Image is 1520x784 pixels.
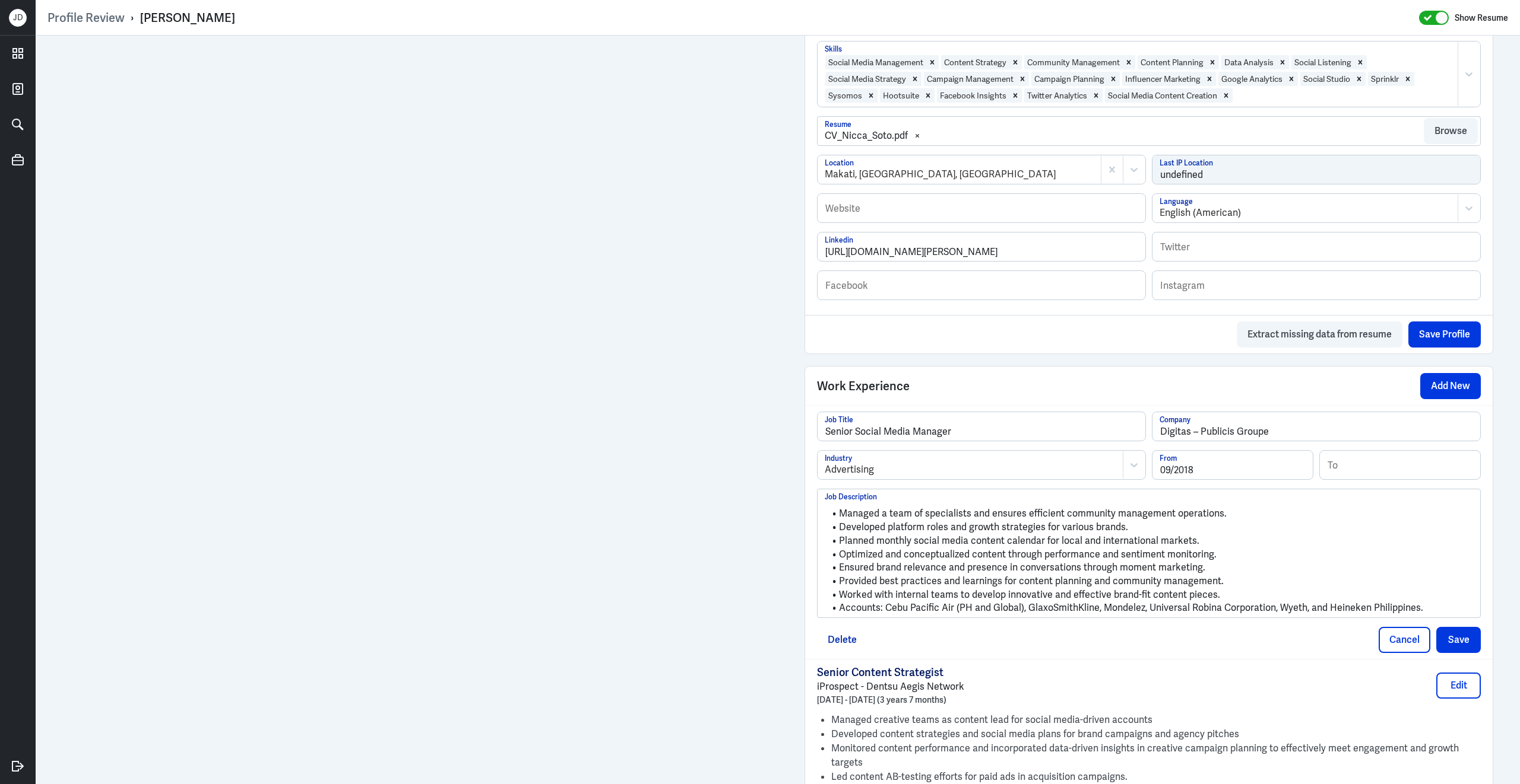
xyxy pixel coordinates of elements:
[1090,88,1103,103] div: Remove Twitter Analytics
[818,232,1145,261] input: Linkedin
[1136,54,1220,71] div: Content PlanningRemove Content Planning
[1122,55,1135,69] div: Remove Community Management
[831,741,1481,770] li: Monitored content performance and incorporated data-driven insights in creative campaign planning...
[817,627,867,653] button: Delete
[1104,87,1234,104] div: Social Media Content CreationRemove Social Media Content Creation
[924,72,1016,86] div: Campaign Management
[831,713,1481,727] li: Managed creative teams as content lead for social media-driven accounts
[1122,72,1203,86] div: Influencer Marketing
[1138,55,1206,69] div: Content Planning
[923,71,1030,87] div: Campaign ManagementRemove Campaign Management
[1152,232,1480,261] input: Twitter
[818,271,1145,299] input: Facebook
[1009,88,1022,103] div: Remove Facebook Insights
[1220,54,1290,71] div: Data AnalysisRemove Data Analysis
[1353,72,1366,86] div: Remove Social Studio
[1152,271,1480,299] input: Instagram
[1218,72,1285,86] div: Google Analytics
[817,694,964,706] p: [DATE] - [DATE] (3 years 7 months)
[825,548,1473,562] li: Optimized and conceptualized content through performance and sentiment monitoring.
[1023,54,1136,71] div: Community ManagementRemove Community Management
[1300,72,1353,86] div: Social Studio
[825,575,1473,588] li: Provided best practices and learnings for content planning and community management.
[880,88,921,103] div: Hootsuite
[937,88,1009,103] div: Facebook Insights
[1105,88,1220,103] div: Social Media Content Creation
[1379,627,1430,653] button: Cancel
[1237,321,1402,348] button: Extract missing data from resume
[825,55,926,69] div: Social Media Management
[1368,72,1401,86] div: Sprinklr
[1285,72,1298,86] div: Remove Google Analytics
[921,88,935,103] div: Remove Hootsuite
[1290,54,1368,71] div: Social ListeningRemove Social Listening
[825,534,1473,548] li: Planned monthly social media content calendar for local and international markets.
[1354,55,1367,69] div: Remove Social Listening
[825,88,864,103] div: Sysomos
[1424,118,1478,144] button: Browse
[9,9,27,27] div: J D
[817,377,910,395] span: Work Experience
[825,507,1473,521] li: Managed a team of specialists and ensures efficient community management operations.
[1023,87,1104,104] div: Twitter AnalyticsRemove Twitter Analytics
[1030,71,1121,87] div: Campaign PlanningRemove Campaign Planning
[1152,451,1313,479] input: From
[1217,71,1299,87] div: Google AnalyticsRemove Google Analytics
[1220,88,1233,103] div: Remove Social Media Content Creation
[825,72,908,86] div: Social Media Strategy
[1221,55,1276,69] div: Data Analysis
[1299,71,1367,87] div: Social StudioRemove Social Studio
[1024,88,1090,103] div: Twitter Analytics
[1367,71,1415,87] div: SprinklrRemove Sprinklr
[825,601,1473,615] li: Accounts: Cebu Pacific Air (PH and Global), GlaxoSmithKline, Mondelez, Universal Robina Corporati...
[831,770,1481,784] li: Led content AB-testing efforts for paid ads in acquisition campaigns.
[1408,321,1481,348] button: Save Profile
[47,10,125,26] a: Profile Review
[1401,72,1414,86] div: Remove Sprinklr
[1420,373,1481,399] button: Add New
[1031,72,1107,86] div: Campaign Planning
[824,54,940,71] div: Social Media ManagementRemove Social Media Management
[936,87,1023,104] div: Facebook InsightsRemove Facebook Insights
[941,55,1009,69] div: Content Strategy
[1203,72,1216,86] div: Remove Influencer Marketing
[140,10,235,26] div: [PERSON_NAME]
[1016,72,1029,86] div: Remove Campaign Management
[1320,451,1480,479] input: To
[1152,155,1480,184] input: Last IP Location
[1291,55,1354,69] div: Social Listening
[1206,55,1219,69] div: Remove Content Planning
[824,87,879,104] div: SysomosRemove Sysomos
[879,87,936,104] div: HootsuiteRemove Hootsuite
[940,54,1023,71] div: Content StrategyRemove Content Strategy
[864,88,878,103] div: Remove Sysomos
[818,194,1145,222] input: Website
[825,129,908,143] div: CV_Nicca_Soto.pdf
[62,47,751,772] iframe: https://ppcdn.hiredigital.com/users/322f4366/a/594583265/CV_Nicca_Soto.pdf?Expires=1759490726&Sig...
[1152,412,1480,441] input: Company
[825,521,1473,534] li: Developed platform roles and growth strategies for various brands.
[1436,627,1481,653] button: Save
[831,727,1481,741] li: Developed content strategies and social media plans for brand campaigns and agency pitches
[825,588,1473,602] li: Worked with internal teams to develop innovative and effective brand-fit content pieces.
[1121,71,1217,87] div: Influencer MarketingRemove Influencer Marketing
[817,680,964,694] p: iProspect - Dentsu Aegis Network
[1276,55,1289,69] div: Remove Data Analysis
[818,412,1145,441] input: Job Title
[817,665,964,680] p: Senior Content Strategist
[1009,55,1022,69] div: Remove Content Strategy
[926,55,939,69] div: Remove Social Media Management
[824,71,923,87] div: Social Media StrategyRemove Social Media Strategy
[1436,673,1481,699] button: Edit
[908,72,921,86] div: Remove Social Media Strategy
[1107,72,1120,86] div: Remove Campaign Planning
[825,561,1473,575] li: Ensured brand relevance and presence in conversations through moment marketing.
[1455,10,1508,26] label: Show Resume
[125,10,140,26] p: ›
[1024,55,1122,69] div: Community Management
